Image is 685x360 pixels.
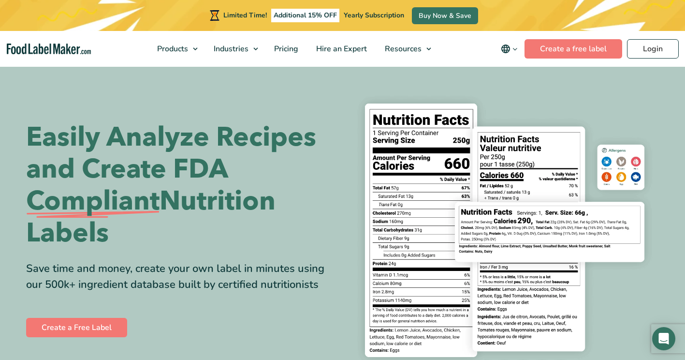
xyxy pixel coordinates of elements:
a: Create a free label [525,39,622,59]
a: Products [148,31,203,67]
a: Pricing [265,31,305,67]
a: Buy Now & Save [412,7,478,24]
span: Products [154,44,189,54]
div: Open Intercom Messenger [652,327,675,350]
a: Create a Free Label [26,318,127,337]
span: Resources [382,44,423,54]
span: Additional 15% OFF [271,9,339,22]
div: Save time and money, create your own label in minutes using our 500k+ ingredient database built b... [26,261,335,293]
a: Hire an Expert [307,31,374,67]
span: Hire an Expert [313,44,368,54]
a: Industries [205,31,263,67]
span: Pricing [271,44,299,54]
span: Yearly Subscription [344,11,404,20]
a: Resources [376,31,436,67]
a: Login [627,39,679,59]
h1: Easily Analyze Recipes and Create FDA Nutrition Labels [26,121,335,249]
span: Industries [211,44,249,54]
span: Limited Time! [223,11,267,20]
span: Compliant [26,185,160,217]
